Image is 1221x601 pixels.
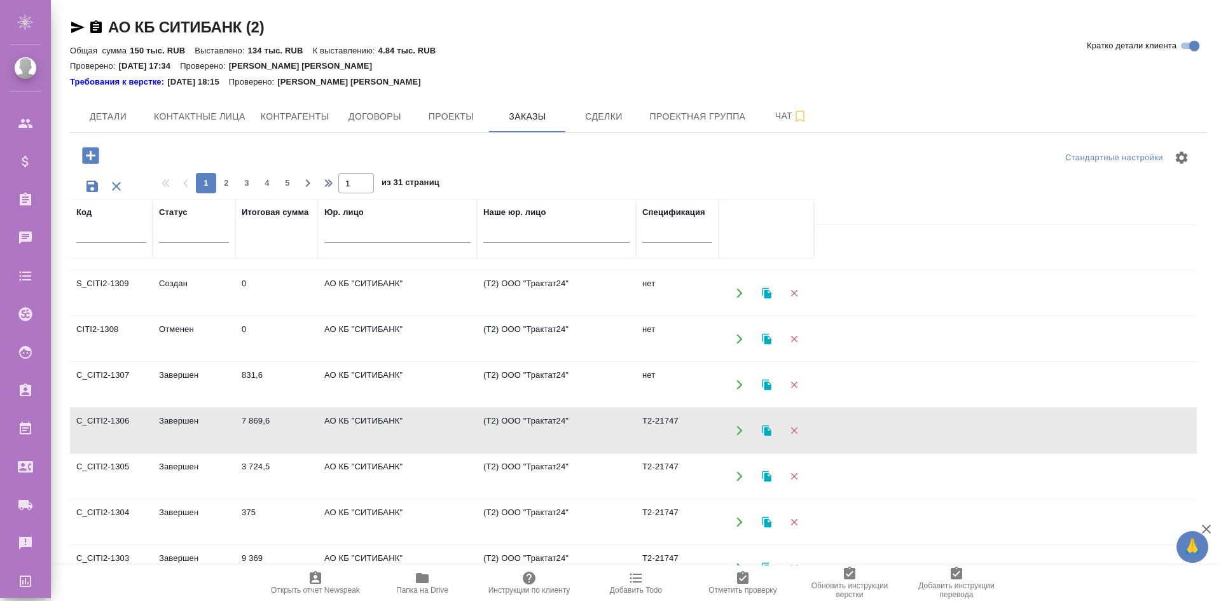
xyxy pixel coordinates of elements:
span: Сделки [573,109,634,125]
div: Статус [159,206,188,219]
td: 3 724,5 [235,454,318,499]
td: 9 369 [235,546,318,590]
svg: Подписаться [792,109,808,124]
button: Открыть [726,509,752,535]
p: К выставлению: [313,46,378,55]
td: (Т2) ООО "Трактат24" [477,500,636,544]
button: Добавить инструкции перевода [903,565,1010,601]
span: Добавить Todo [610,586,662,595]
button: Добавить Todo [583,565,689,601]
p: Проверено: [70,61,119,71]
span: Отметить проверку [708,586,776,595]
button: Клонировать [754,509,780,535]
td: (Т2) ООО "Трактат24" [477,454,636,499]
span: 🙏 [1182,534,1203,560]
div: Итоговая сумма [242,206,308,219]
button: Клонировать [754,463,780,489]
td: нет [636,363,719,407]
td: (Т2) ООО "Трактат24" [477,363,636,407]
td: Создан [153,271,235,315]
td: Завершен [153,408,235,453]
p: 4.84 тыс. RUB [378,46,446,55]
td: 0 [235,317,318,361]
td: Завершен [153,363,235,407]
button: Клонировать [754,280,780,306]
p: [PERSON_NAME] [PERSON_NAME] [277,76,431,88]
td: Т2-21747 [636,408,719,453]
td: (Т2) ООО "Трактат24" [477,408,636,453]
td: 0 [235,271,318,315]
td: АО КБ "СИТИБАНК" [318,408,477,453]
button: 4 [257,173,277,193]
button: Сбросить фильтры [104,174,128,198]
button: 5 [277,173,298,193]
span: Кратко детали клиента [1087,39,1176,52]
td: АО КБ "СИТИБАНК" [318,317,477,361]
button: 🙏 [1176,531,1208,563]
td: C_CITI2-1307 [70,363,153,407]
button: Открыть [726,326,752,352]
div: Спецификация [642,206,705,219]
span: Проектная группа [649,109,745,125]
button: Клонировать [754,371,780,397]
span: Заказы [497,109,558,125]
button: Открыть отчет Newspeak [262,565,369,601]
td: C_CITI2-1303 [70,546,153,590]
button: Удалить [781,280,807,306]
td: 375 [235,500,318,544]
span: Инструкции по клиенту [488,586,570,595]
span: 4 [257,177,277,190]
td: АО КБ "СИТИБАНК" [318,454,477,499]
button: Инструкции по клиенту [476,565,583,601]
button: Клонировать [754,417,780,443]
td: C_CITI2-1306 [70,408,153,453]
button: Добавить проект [73,142,108,169]
td: Т2-21747 [636,500,719,544]
button: Папка на Drive [369,565,476,601]
button: Открыть [726,555,752,581]
span: Обновить инструкции верстки [804,581,895,599]
button: Удалить [781,555,807,581]
button: Сохранить фильтры [80,174,104,198]
td: Завершен [153,546,235,590]
span: 3 [237,177,257,190]
span: Чат [761,108,822,124]
span: 5 [277,177,298,190]
span: Проекты [420,109,481,125]
button: Скопировать ссылку [88,20,104,35]
td: Отменен [153,317,235,361]
button: Открыть [726,371,752,397]
button: Клонировать [754,326,780,352]
p: [DATE] 18:15 [167,76,229,88]
td: АО КБ "СИТИБАНК" [318,546,477,590]
p: 150 тыс. RUB [130,46,195,55]
td: АО КБ "СИТИБАНК" [318,363,477,407]
button: 2 [216,173,237,193]
span: Настроить таблицу [1166,142,1197,173]
td: S_CITI2-1309 [70,271,153,315]
td: (Т2) ООО "Трактат24" [477,546,636,590]
div: Код [76,206,92,219]
span: 2 [216,177,237,190]
a: АО КБ СИТИБАНК (2) [108,18,264,36]
span: Добавить инструкции перевода [911,581,1002,599]
span: из 31 страниц [382,175,439,193]
span: Открыть отчет Newspeak [271,586,360,595]
button: Скопировать ссылку для ЯМессенджера [70,20,85,35]
td: АО КБ "СИТИБАНК" [318,271,477,315]
button: Открыть [726,417,752,443]
p: Общая сумма [70,46,130,55]
td: (Т2) ООО "Трактат24" [477,317,636,361]
td: (Т2) ООО "Трактат24" [477,271,636,315]
button: 3 [237,173,257,193]
div: Нажми, чтобы открыть папку с инструкцией [70,76,167,88]
td: 7 869,6 [235,408,318,453]
button: Удалить [781,326,807,352]
td: Т2-21747 [636,546,719,590]
span: Папка на Drive [396,586,448,595]
button: Отметить проверку [689,565,796,601]
p: Проверено: [229,76,278,88]
td: нет [636,317,719,361]
td: нет [636,271,719,315]
div: split button [1062,148,1166,168]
